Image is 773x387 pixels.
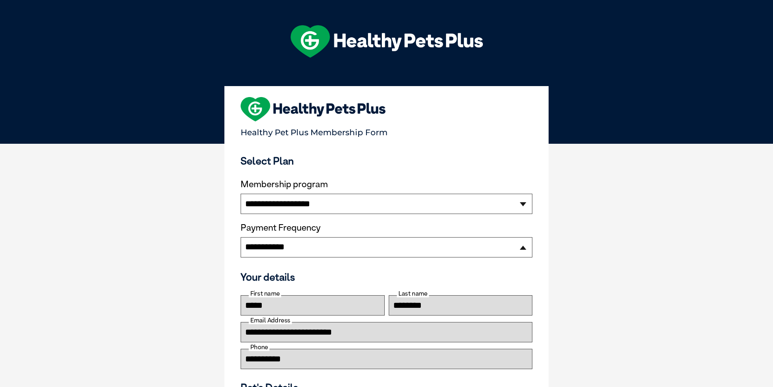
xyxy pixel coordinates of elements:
label: Phone [249,344,269,351]
p: Healthy Pet Plus Membership Form [241,124,532,137]
label: Membership program [241,179,532,190]
h3: Select Plan [241,155,532,167]
img: heart-shape-hpp-logo-large.png [241,97,385,121]
h3: Your details [241,271,532,283]
label: Last name [397,290,429,297]
img: hpp-logo-landscape-green-white.png [291,25,483,58]
label: Email Address [249,317,292,324]
label: Payment Frequency [241,223,321,233]
label: First name [249,290,281,297]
